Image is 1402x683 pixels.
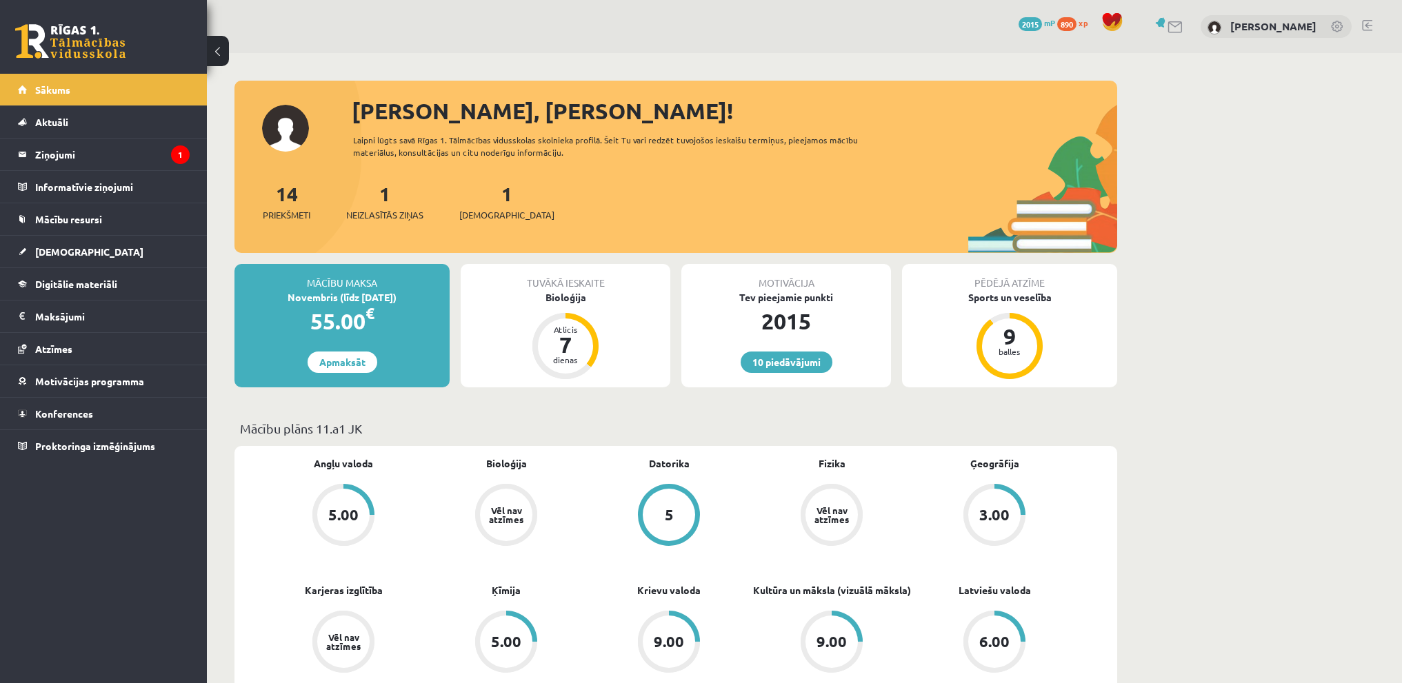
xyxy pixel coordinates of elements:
div: 5.00 [491,634,521,649]
a: Ķīmija [492,583,521,598]
span: [DEMOGRAPHIC_DATA] [459,208,554,222]
a: 2015 mP [1019,17,1055,28]
img: Viktorija Bērziņa [1208,21,1221,34]
a: 10 piedāvājumi [741,351,832,373]
a: Bioloģija Atlicis 7 dienas [461,290,670,381]
legend: Informatīvie ziņojumi [35,171,190,203]
a: Informatīvie ziņojumi [18,171,190,203]
div: 7 [545,334,586,356]
div: Novembris (līdz [DATE]) [234,290,450,305]
a: Vēl nav atzīmes [262,611,425,675]
span: xp [1079,17,1088,28]
a: Mācību resursi [18,203,190,235]
a: [PERSON_NAME] [1230,19,1316,33]
div: Mācību maksa [234,264,450,290]
a: Sports un veselība 9 balles [902,290,1117,381]
a: 5 [588,484,750,549]
a: 9.00 [750,611,913,675]
a: 5.00 [425,611,588,675]
i: 1 [171,145,190,164]
a: Ziņojumi1 [18,139,190,170]
div: Vēl nav atzīmes [324,633,363,651]
a: Karjeras izglītība [305,583,383,598]
span: 890 [1057,17,1076,31]
a: Krievu valoda [637,583,701,598]
div: Tuvākā ieskaite [461,264,670,290]
a: Datorika [649,456,690,471]
a: Vēl nav atzīmes [425,484,588,549]
span: € [365,303,374,323]
span: Motivācijas programma [35,375,144,387]
span: Neizlasītās ziņas [346,208,423,222]
div: Vēl nav atzīmes [487,506,525,524]
span: Proktoringa izmēģinājums [35,440,155,452]
a: 890 xp [1057,17,1094,28]
div: balles [989,347,1030,356]
div: 5.00 [328,507,359,522]
a: Fizika [819,456,845,471]
span: [DEMOGRAPHIC_DATA] [35,245,143,258]
a: Rīgas 1. Tālmācības vidusskola [15,24,126,59]
a: Bioloģija [486,456,527,471]
div: Vēl nav atzīmes [812,506,851,524]
span: Aktuāli [35,116,68,128]
a: Aktuāli [18,106,190,138]
a: Sākums [18,74,190,105]
a: 14Priekšmeti [263,181,310,222]
div: 6.00 [979,634,1010,649]
div: 9.00 [817,634,847,649]
a: Atzīmes [18,333,190,365]
div: Laipni lūgts savā Rīgas 1. Tālmācības vidusskolas skolnieka profilā. Šeit Tu vari redzēt tuvojošo... [353,134,883,159]
a: Apmaksāt [308,351,377,373]
a: Ģeogrāfija [970,456,1019,471]
div: 2015 [681,305,891,338]
span: mP [1044,17,1055,28]
a: Angļu valoda [314,456,373,471]
a: 1[DEMOGRAPHIC_DATA] [459,181,554,222]
a: 3.00 [913,484,1076,549]
a: 5.00 [262,484,425,549]
a: 9.00 [588,611,750,675]
span: Konferences [35,407,93,420]
a: [DEMOGRAPHIC_DATA] [18,236,190,267]
a: Motivācijas programma [18,365,190,397]
legend: Ziņojumi [35,139,190,170]
div: 5 [665,507,674,522]
a: Latviešu valoda [959,583,1031,598]
span: Priekšmeti [263,208,310,222]
div: Atlicis [545,325,586,334]
a: Proktoringa izmēģinājums [18,430,190,462]
div: Bioloģija [461,290,670,305]
legend: Maksājumi [35,300,190,332]
div: dienas [545,356,586,364]
div: 9.00 [654,634,684,649]
div: Sports un veselība [902,290,1117,305]
span: Sākums [35,83,70,96]
a: Digitālie materiāli [18,268,190,300]
a: 6.00 [913,611,1076,675]
a: Kultūra un māksla (vizuālā māksla) [753,583,911,598]
div: Pēdējā atzīme [902,264,1117,290]
a: Konferences [18,398,190,429]
a: Vēl nav atzīmes [750,484,913,549]
span: 2015 [1019,17,1042,31]
div: Tev pieejamie punkti [681,290,891,305]
div: Motivācija [681,264,891,290]
span: Mācību resursi [35,213,102,225]
span: Digitālie materiāli [35,278,117,290]
div: 3.00 [979,507,1010,522]
div: 55.00 [234,305,450,338]
div: [PERSON_NAME], [PERSON_NAME]! [352,94,1117,128]
p: Mācību plāns 11.a1 JK [240,419,1112,438]
a: Maksājumi [18,300,190,332]
span: Atzīmes [35,343,72,355]
a: 1Neizlasītās ziņas [346,181,423,222]
div: 9 [989,325,1030,347]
